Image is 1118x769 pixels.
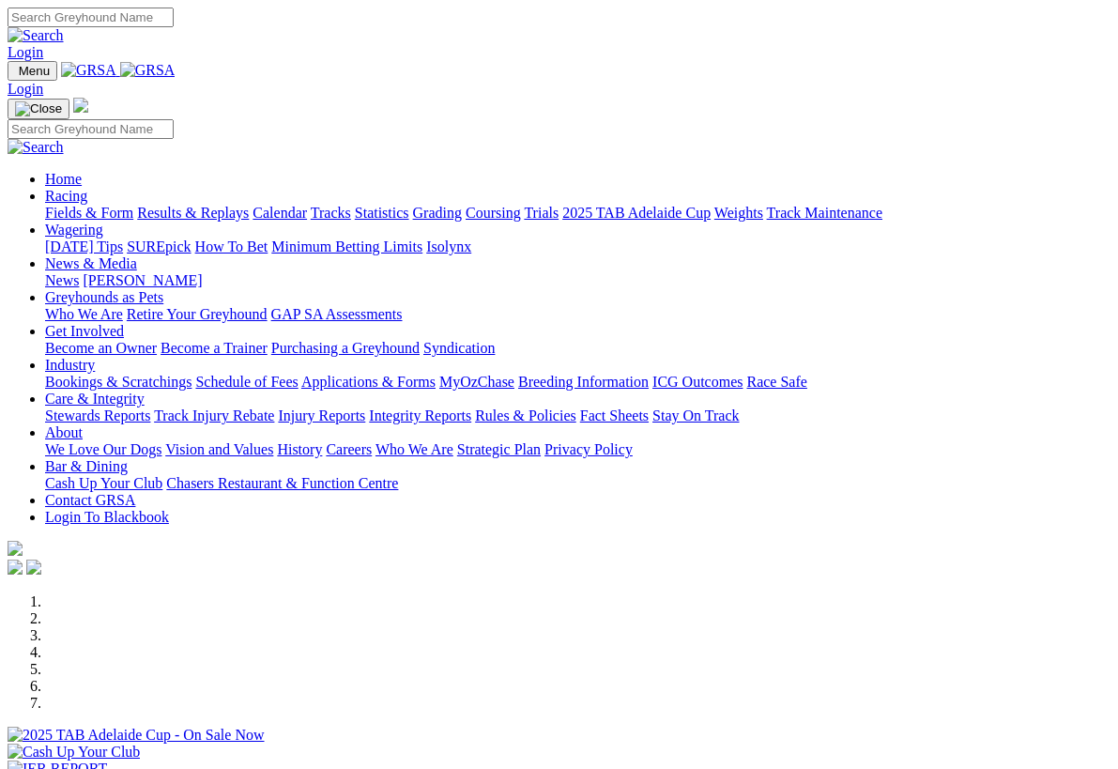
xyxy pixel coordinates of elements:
div: Care & Integrity [45,408,1110,424]
a: Racing [45,188,87,204]
a: Cash Up Your Club [45,475,162,491]
a: Bar & Dining [45,458,128,474]
a: Home [45,171,82,187]
div: Greyhounds as Pets [45,306,1110,323]
a: About [45,424,83,440]
input: Search [8,119,174,139]
div: Wagering [45,238,1110,255]
a: Calendar [253,205,307,221]
a: Integrity Reports [369,408,471,423]
a: Become an Owner [45,340,157,356]
a: Login [8,81,43,97]
a: Who We Are [45,306,123,322]
a: Chasers Restaurant & Function Centre [166,475,398,491]
img: Search [8,27,64,44]
a: Injury Reports [278,408,365,423]
a: Statistics [355,205,409,221]
img: facebook.svg [8,560,23,575]
img: Close [15,101,62,116]
a: Race Safe [746,374,806,390]
a: Retire Your Greyhound [127,306,268,322]
a: Isolynx [426,238,471,254]
a: [DATE] Tips [45,238,123,254]
a: Vision and Values [165,441,273,457]
a: Wagering [45,222,103,238]
a: Industry [45,357,95,373]
a: We Love Our Dogs [45,441,161,457]
a: Become a Trainer [161,340,268,356]
a: Track Injury Rebate [154,408,274,423]
a: News & Media [45,255,137,271]
a: Breeding Information [518,374,649,390]
a: Contact GRSA [45,492,135,508]
a: Coursing [466,205,521,221]
a: ICG Outcomes [652,374,743,390]
a: Bookings & Scratchings [45,374,191,390]
a: Strategic Plan [457,441,541,457]
a: Results & Replays [137,205,249,221]
a: [PERSON_NAME] [83,272,202,288]
img: Cash Up Your Club [8,744,140,761]
a: Grading [413,205,462,221]
a: Login To Blackbook [45,509,169,525]
a: How To Bet [195,238,268,254]
a: Syndication [423,340,495,356]
a: Care & Integrity [45,391,145,407]
a: News [45,272,79,288]
a: Schedule of Fees [195,374,298,390]
div: Bar & Dining [45,475,1110,492]
a: Get Involved [45,323,124,339]
img: GRSA [61,62,116,79]
a: 2025 TAB Adelaide Cup [562,205,711,221]
span: Menu [19,64,50,78]
a: GAP SA Assessments [271,306,403,322]
img: twitter.svg [26,560,41,575]
a: Who We Are [375,441,453,457]
a: Stewards Reports [45,408,150,423]
a: Careers [326,441,372,457]
a: Login [8,44,43,60]
a: Weights [714,205,763,221]
a: MyOzChase [439,374,514,390]
button: Toggle navigation [8,99,69,119]
img: GRSA [120,62,176,79]
a: Tracks [311,205,351,221]
a: Purchasing a Greyhound [271,340,420,356]
input: Search [8,8,174,27]
div: Industry [45,374,1110,391]
a: Greyhounds as Pets [45,289,163,305]
div: News & Media [45,272,1110,289]
button: Toggle navigation [8,61,57,81]
div: Racing [45,205,1110,222]
a: Trials [524,205,559,221]
img: 2025 TAB Adelaide Cup - On Sale Now [8,727,265,744]
a: SUREpick [127,238,191,254]
a: History [277,441,322,457]
div: About [45,441,1110,458]
a: Track Maintenance [767,205,882,221]
a: Minimum Betting Limits [271,238,422,254]
img: logo-grsa-white.png [73,98,88,113]
div: Get Involved [45,340,1110,357]
img: logo-grsa-white.png [8,541,23,556]
a: Fields & Form [45,205,133,221]
a: Applications & Forms [301,374,436,390]
a: Fact Sheets [580,408,649,423]
img: Search [8,139,64,156]
a: Privacy Policy [544,441,633,457]
a: Stay On Track [652,408,739,423]
a: Rules & Policies [475,408,576,423]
